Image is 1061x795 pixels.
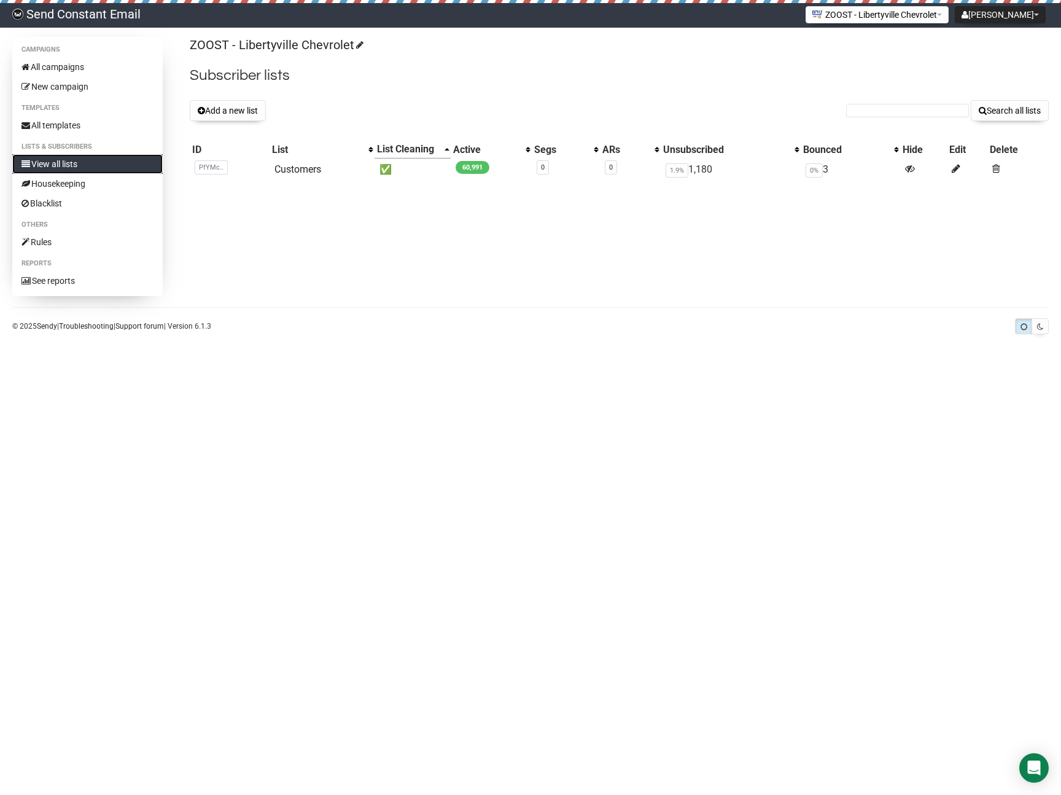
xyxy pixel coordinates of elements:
[451,141,532,159] th: Active: No sort applied, activate to apply an ascending sort
[12,77,163,96] a: New campaign
[949,144,984,156] div: Edit
[190,37,362,52] a: ZOOST - Libertyville Chevrolet
[12,154,163,174] a: View all lists
[806,6,949,23] button: ZOOST - Libertyville Chevrolet
[947,141,987,159] th: Edit: No sort applied, sorting is disabled
[12,256,163,271] li: Reports
[532,141,600,159] th: Segs: No sort applied, activate to apply an ascending sort
[1019,753,1049,783] div: Open Intercom Messenger
[59,322,114,331] a: Troubleshooting
[661,159,801,181] td: 1,180
[12,194,163,213] a: Blacklist
[453,144,519,156] div: Active
[272,144,362,156] div: List
[12,101,163,116] li: Templates
[803,144,888,156] div: Bounced
[900,141,947,159] th: Hide: No sort applied, sorting is disabled
[270,141,375,159] th: List: No sort applied, activate to apply an ascending sort
[955,6,1046,23] button: [PERSON_NAME]
[812,9,822,19] img: 115.jpg
[190,141,270,159] th: ID: No sort applied, sorting is disabled
[115,322,164,331] a: Support forum
[661,141,801,159] th: Unsubscribed: No sort applied, activate to apply an ascending sort
[37,322,57,331] a: Sendy
[602,144,648,156] div: ARs
[12,232,163,252] a: Rules
[12,271,163,291] a: See reports
[990,144,1046,156] div: Delete
[971,100,1049,121] button: Search all lists
[903,144,944,156] div: Hide
[456,161,489,174] span: 60,991
[534,144,588,156] div: Segs
[12,57,163,77] a: All campaigns
[663,144,789,156] div: Unsubscribed
[666,163,688,178] span: 1.9%
[12,42,163,57] li: Campaigns
[541,163,545,171] a: 0
[801,141,900,159] th: Bounced: No sort applied, activate to apply an ascending sort
[609,163,613,171] a: 0
[377,143,438,155] div: List Cleaning
[190,100,266,121] button: Add a new list
[274,163,321,175] a: Customers
[195,160,228,174] span: PfYMc..
[375,141,451,159] th: List Cleaning: Ascending sort applied, activate to apply a descending sort
[375,159,451,181] td: ✅
[801,159,900,181] td: 3
[12,217,163,232] li: Others
[12,174,163,194] a: Housekeeping
[12,139,163,154] li: Lists & subscribers
[190,65,1049,87] h2: Subscriber lists
[987,141,1049,159] th: Delete: No sort applied, sorting is disabled
[12,319,211,333] p: © 2025 | | | Version 6.1.3
[12,9,23,20] img: 5a92da3e977d5749e38a0ef9416a1eaa
[12,116,163,135] a: All templates
[806,163,823,178] span: 0%
[192,144,267,156] div: ID
[600,141,661,159] th: ARs: No sort applied, activate to apply an ascending sort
